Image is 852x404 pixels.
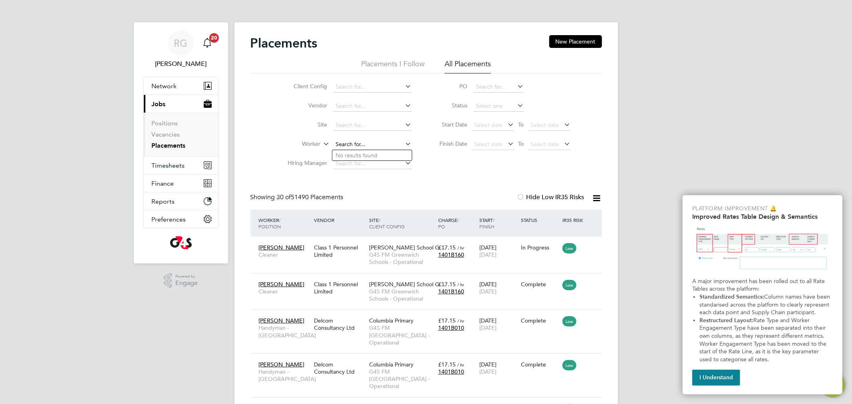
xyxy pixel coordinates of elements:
[312,240,367,262] div: Class 1 Personnel Limited
[692,213,833,220] h2: Improved Rates Table Design & Semantics
[683,195,842,394] div: Improved Rate Table Semantics
[259,317,305,324] span: [PERSON_NAME]
[312,357,367,379] div: Delcom Consultancy Ltd
[312,313,367,335] div: Delcom Consultancy Ltd
[477,240,519,262] div: [DATE]
[369,244,445,251] span: [PERSON_NAME] School G…
[174,38,188,48] span: RG
[369,361,413,368] span: Columbia Primary
[134,22,228,263] nav: Main navigation
[312,277,367,299] div: Class 1 Personnel Limited
[175,280,198,287] span: Engage
[516,139,526,149] span: To
[562,280,576,290] span: Low
[369,324,434,346] span: G4S FM [GEOGRAPHIC_DATA] - Operational
[438,244,456,251] span: £17.15
[692,224,833,274] img: Updated Rates Table Design & Semantics
[477,213,519,234] div: Start
[250,35,318,51] h2: Placements
[562,316,576,327] span: Low
[692,277,833,293] p: A major improvement has been rolled out to all Rate Tables across the platform:
[275,140,321,148] label: Worker
[143,30,218,69] a: Go to account details
[259,368,310,382] span: Handyman - [GEOGRAPHIC_DATA]
[519,213,560,227] div: Status
[369,317,413,324] span: Columbia Primary
[438,281,456,288] span: £17.15
[369,368,434,390] span: G4S FM [GEOGRAPHIC_DATA] - Operational
[438,251,464,258] span: 1401B160
[516,119,526,130] span: To
[259,288,310,295] span: Cleaner
[152,82,177,90] span: Network
[282,121,328,128] label: Site
[699,293,832,316] span: Column names have been standarised across the platform to clearly represent each data point and S...
[521,317,558,324] div: Complete
[479,288,497,295] span: [DATE]
[152,119,178,127] a: Positions
[432,83,468,90] label: PO
[209,33,219,43] span: 20
[521,244,558,251] div: In Progress
[152,142,186,149] a: Placements
[333,81,412,93] input: Search for...
[436,213,478,234] div: Charge
[333,101,412,112] input: Search for...
[312,213,367,227] div: Vendor
[438,368,464,375] span: 1401B010
[699,317,753,324] strong: Restructured Layout:
[259,281,305,288] span: [PERSON_NAME]
[438,324,464,331] span: 1401B010
[369,288,434,302] span: G4S FM Greenwich Schools - Operational
[479,217,495,230] span: / Finish
[521,361,558,368] div: Complete
[475,121,503,129] span: Select date
[438,361,456,368] span: £17.15
[333,120,412,131] input: Search for...
[259,217,281,230] span: / Position
[175,273,198,280] span: Powered by
[457,281,464,287] span: / hr
[250,193,345,202] div: Showing
[531,121,560,129] span: Select date
[367,213,436,234] div: Site
[152,216,186,223] span: Preferences
[152,162,185,169] span: Timesheets
[152,100,166,108] span: Jobs
[143,59,218,69] span: Rachel Graham
[531,141,560,148] span: Select date
[369,251,434,265] span: G4S FM Greenwich Schools - Operational
[282,159,328,166] label: Hiring Manager
[282,83,328,90] label: Client Config
[473,101,524,112] input: Select one
[143,236,218,249] a: Go to home page
[549,35,602,48] button: New Placement
[438,317,456,324] span: £17.15
[692,205,833,213] p: Platform Improvement 🔔
[432,121,468,128] label: Start Date
[259,251,310,258] span: Cleaner
[560,213,588,227] div: IR35 Risk
[259,361,305,368] span: [PERSON_NAME]
[479,324,497,331] span: [DATE]
[277,193,344,201] span: 51490 Placements
[277,193,291,201] span: 30 of
[521,281,558,288] div: Complete
[445,59,491,73] li: All Placements
[332,150,412,160] li: No results found
[333,139,412,150] input: Search for...
[259,244,305,251] span: [PERSON_NAME]
[699,293,764,300] strong: Standardized Semantics:
[432,140,468,147] label: Finish Date
[438,217,459,230] span: / PO
[170,236,192,249] img: g4s-logo-retina.png
[257,213,312,234] div: Worker
[479,368,497,375] span: [DATE]
[361,59,425,73] li: Placements I Follow
[333,158,412,169] input: Search for...
[152,131,180,138] a: Vacancies
[517,193,584,201] label: Hide Low IR35 Risks
[477,357,519,379] div: [DATE]
[477,313,519,335] div: [DATE]
[457,318,464,324] span: / hr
